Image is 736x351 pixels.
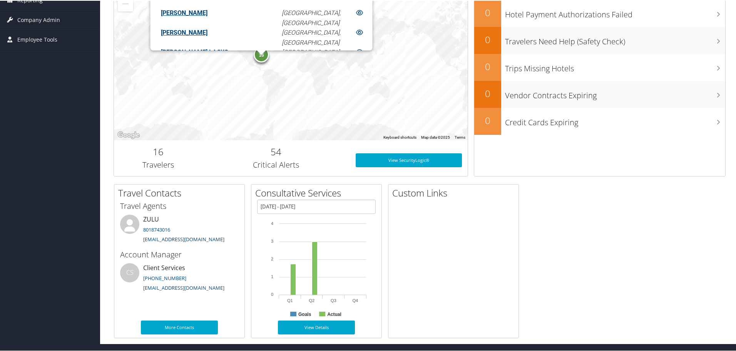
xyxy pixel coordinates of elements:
h2: 54 [208,144,344,158]
h2: 0 [474,32,501,45]
h2: Travel Contacts [118,186,244,199]
h3: Vendor Contracts Expiring [505,86,725,100]
h2: Custom Links [392,186,519,199]
h2: 16 [120,144,197,158]
a: [PERSON_NAME] [161,8,207,16]
a: Terms (opens in new tab) [455,134,465,139]
a: [EMAIL_ADDRESS][DOMAIN_NAME] [143,284,224,291]
em: [GEOGRAPHIC_DATA], [GEOGRAPHIC_DATA] [282,8,341,26]
text: Q1 [287,297,293,302]
h3: Critical Alerts [208,159,344,170]
h3: Trips Missing Hotels [505,59,725,73]
a: [EMAIL_ADDRESS][DOMAIN_NAME] [143,235,224,242]
h3: Credit Cards Expiring [505,113,725,127]
h2: 0 [474,59,501,72]
text: Goals [298,311,311,316]
h3: Travelers Need Help (Safety Check) [505,32,725,46]
h3: Account Manager [120,249,239,259]
a: 0Travelers Need Help (Safety Check) [474,26,725,53]
text: Q3 [331,297,336,302]
button: Keyboard shortcuts [383,134,417,139]
a: Open this area in Google Maps (opens a new window) [116,129,141,139]
text: Q2 [309,297,314,302]
a: [PERSON_NAME] [161,28,207,35]
h3: Travelers [120,159,197,170]
img: Google [116,129,141,139]
h2: 0 [474,86,501,99]
h2: Consultative Services [255,186,381,199]
a: [PHONE_NUMBER] [143,274,186,281]
text: Q4 [352,297,358,302]
h3: Hotel Payment Authorizations Failed [505,5,725,19]
div: CS [120,262,139,282]
li: ZULU [116,214,243,245]
tspan: 1 [271,274,273,278]
a: 0Vendor Contracts Expiring [474,80,725,107]
em: [GEOGRAPHIC_DATA], [GEOGRAPHIC_DATA] [282,48,341,65]
tspan: 3 [271,238,273,243]
span: Company Admin [17,10,60,29]
text: Actual [327,311,341,316]
tspan: 0 [271,291,273,296]
span: Map data ©2025 [421,134,450,139]
h2: 0 [474,5,501,18]
a: 0Trips Missing Hotels [474,53,725,80]
span: Employee Tools [17,29,57,49]
em: [GEOGRAPHIC_DATA], [GEOGRAPHIC_DATA] [282,28,341,45]
a: View SecurityLogic® [356,153,462,166]
a: View Details [278,320,355,334]
h3: Travel Agents [120,200,239,211]
tspan: 4 [271,220,273,225]
a: [PERSON_NAME] LACKS [161,48,228,55]
li: Client Services [116,262,243,294]
a: More Contacts [141,320,218,334]
a: 8018743016 [143,225,170,232]
h2: 0 [474,113,501,126]
div: 16 [254,46,269,62]
a: 0Credit Cards Expiring [474,107,725,134]
tspan: 2 [271,256,273,260]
